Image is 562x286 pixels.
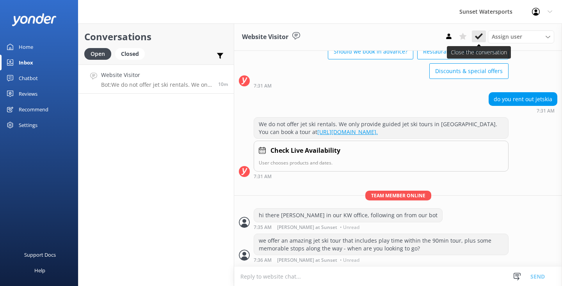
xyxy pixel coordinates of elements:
[19,39,33,55] div: Home
[254,234,508,255] div: we offer an amazing jet ski tour that includes play time within the 90min tour, plus some memorab...
[340,225,359,230] span: • Unread
[340,258,359,263] span: • Unread
[277,225,337,230] span: [PERSON_NAME] at Sunset
[489,108,557,113] div: Aug 21 2025 07:31pm (UTC -05:00) America/Cancun
[24,247,56,263] div: Support Docs
[115,49,149,58] a: Closed
[218,81,228,88] span: Aug 21 2025 07:31pm (UTC -05:00) America/Cancun
[84,48,111,60] div: Open
[417,44,509,59] button: Restaurant recommendations!
[254,225,272,230] strong: 7:35 AM
[429,63,509,79] button: Discounts & special offers
[19,86,37,102] div: Reviews
[270,146,340,156] h4: Check Live Availability
[488,30,554,43] div: Assign User
[19,70,38,86] div: Chatbot
[365,191,431,200] span: Team member online
[78,64,234,94] a: Website VisitorBot:We do not offer jet ski rentals. We only provide guided jet ski tours in [GEOG...
[242,32,288,42] h3: Website Visitor
[328,44,413,59] button: Should we book in advance?
[492,32,522,41] span: Assign user
[537,109,555,113] strong: 7:31 AM
[12,13,57,26] img: yonder-white-logo.png
[19,102,48,117] div: Recommend
[254,173,509,179] div: Aug 21 2025 07:31pm (UTC -05:00) America/Cancun
[254,258,272,263] strong: 7:36 AM
[254,224,443,230] div: Aug 21 2025 07:35pm (UTC -05:00) America/Cancun
[254,174,272,179] strong: 7:31 AM
[101,81,212,88] p: Bot: We do not offer jet ski rentals. We only provide guided jet ski tours in [GEOGRAPHIC_DATA]. ...
[317,128,378,136] a: [URL][DOMAIN_NAME].
[254,257,509,263] div: Aug 21 2025 07:36pm (UTC -05:00) America/Cancun
[489,93,557,106] div: do you rent out jetskia
[84,49,115,58] a: Open
[254,83,509,88] div: Aug 21 2025 07:31pm (UTC -05:00) America/Cancun
[115,48,145,60] div: Closed
[34,263,45,278] div: Help
[259,159,503,166] p: User chooses products and dates.
[19,55,33,70] div: Inbox
[254,118,508,138] div: We do not offer jet ski rentals. We only provide guided jet ski tours in [GEOGRAPHIC_DATA]. You c...
[84,29,228,44] h2: Conversations
[254,209,442,222] div: hi there [PERSON_NAME] in our KW office, following on from our bot
[254,84,272,88] strong: 7:31 AM
[101,71,212,79] h4: Website Visitor
[19,117,37,133] div: Settings
[277,258,337,263] span: [PERSON_NAME] at Sunset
